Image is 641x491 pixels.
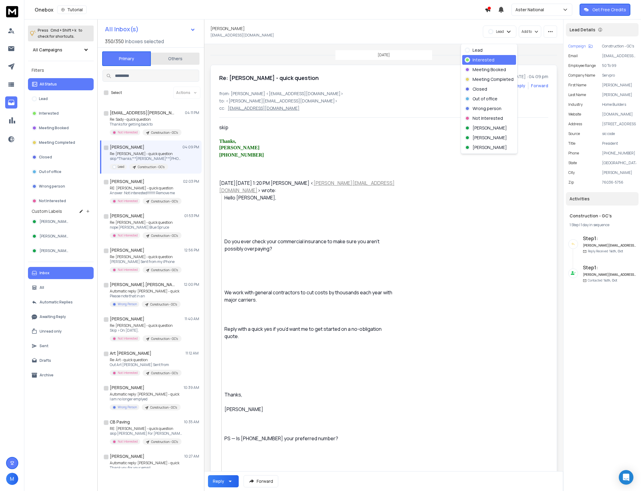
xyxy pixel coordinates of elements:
[184,213,199,218] p: 01:53 PM
[473,76,514,82] p: Meeting Completed
[184,282,199,287] p: 12:00 PM
[39,126,69,130] p: Meeting Booked
[110,397,181,402] p: I am no longer emplyed
[602,102,636,107] p: Home Builders
[219,124,397,165] div: skip
[185,351,199,356] p: 11:12 AM
[151,268,178,272] p: Construction - GC's
[473,144,507,150] p: [PERSON_NAME]
[602,112,636,117] p: [DOMAIN_NAME]
[219,179,397,194] div: [DATE][DATE] 1:20 PM [PERSON_NAME] < > wrote:
[588,278,617,283] p: Contacted
[568,131,580,136] p: Source
[602,151,636,156] p: [PHONE_NUMBER]
[568,112,581,117] p: website
[602,131,636,136] p: sic code
[110,426,183,431] p: RE: [PERSON_NAME] - quick question
[210,26,245,32] h1: [PERSON_NAME]
[473,67,506,73] p: Meeting Booked
[110,144,144,150] h1: [PERSON_NAME]
[602,170,636,175] p: [PERSON_NAME]
[219,98,548,104] p: to: <[PERSON_NAME][EMAIL_ADDRESS][DOMAIN_NAME]>
[39,169,61,174] p: Out of office
[110,431,183,436] p: skip [PERSON_NAME] For [PERSON_NAME]
[102,51,151,66] button: Primary
[182,145,199,150] p: 04:09 PM
[602,122,636,126] p: [STREET_ADDRESS]
[184,420,199,424] p: 10:35 AM
[118,405,137,410] p: Wrong Person
[570,223,635,227] div: |
[150,302,177,307] p: Construction - GC's
[219,74,319,82] h1: Re: [PERSON_NAME] - quick question
[40,344,48,348] p: Sent
[568,92,586,97] p: Last Name
[604,278,617,282] span: 14th, Oct
[110,117,182,122] p: Re: Sady - quick question
[39,155,52,160] p: Closed
[40,234,70,239] span: [PERSON_NAME]
[151,199,178,204] p: Construction - GC's
[581,222,609,227] span: 1 day in sequence
[568,180,574,185] p: Zip
[110,323,182,328] p: Re: [PERSON_NAME] - quick question
[110,191,182,195] p: Answer: Not interested!!!!!!!!! Remove me
[602,141,636,146] p: President
[514,83,525,89] button: Reply
[515,7,546,13] p: Aster National
[219,180,395,194] a: [PERSON_NAME][EMAIL_ADDRESS][DOMAIN_NAME]
[38,27,82,40] p: Press to check for shortcuts.
[110,247,144,253] h1: [PERSON_NAME]
[40,82,57,87] p: All Status
[110,419,130,425] h1: CB Paving
[40,285,44,290] p: All
[40,219,70,224] span: [PERSON_NAME]
[32,208,62,214] h3: Custom Labels
[602,92,636,97] p: [PERSON_NAME]
[111,90,122,95] label: Select
[378,53,390,57] p: [DATE]
[183,179,199,184] p: 02:03 PM
[110,465,182,470] p: Thank you for your email.
[151,440,178,444] p: Construction - GC's
[473,86,487,92] p: Closed
[602,161,636,165] p: [GEOGRAPHIC_DATA]
[118,164,124,169] p: Lead
[568,102,583,107] p: industry
[151,233,178,238] p: Construction - GC's
[35,5,485,14] div: Onebox
[583,264,636,271] h6: Step 1 :
[151,337,178,341] p: Construction - GC's
[210,33,274,38] p: [EMAIL_ADDRESS][DOMAIN_NAME]
[473,135,507,141] p: [PERSON_NAME]
[39,184,65,189] p: Wrong person
[40,358,51,363] p: Drafts
[496,29,504,34] p: Lead
[185,316,199,321] p: 11:40 AM
[219,145,259,150] span: [PERSON_NAME]
[568,73,595,78] p: Company Name
[568,151,579,156] p: Phone
[110,350,151,356] h1: Art [PERSON_NAME]
[118,233,138,238] p: Not Interested
[110,220,182,225] p: Re: [PERSON_NAME] - quick question
[110,385,144,391] h1: [PERSON_NAME]
[110,259,182,264] p: [PERSON_NAME] Sent from my iPhone
[219,152,264,157] b: [PHONE_NUMBER]
[473,96,497,102] p: Out of office
[118,199,138,203] p: Not Interested
[473,105,501,112] p: Wrong person
[125,38,164,45] h3: Inboxes selected
[602,180,636,185] p: 76036-5756
[568,83,586,88] p: First Name
[110,289,181,294] p: Automatic reply: [PERSON_NAME] - quick
[473,125,507,131] p: [PERSON_NAME]
[583,272,636,277] h6: [PERSON_NAME][EMAIL_ADDRESS][DOMAIN_NAME]
[568,170,575,175] p: City
[118,336,138,341] p: Not Interested
[570,27,595,33] p: Lead Details
[566,192,639,206] div: Activities
[118,268,138,272] p: Not Interested
[39,111,59,116] p: Interested
[110,186,182,191] p: RE: [PERSON_NAME] - quick question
